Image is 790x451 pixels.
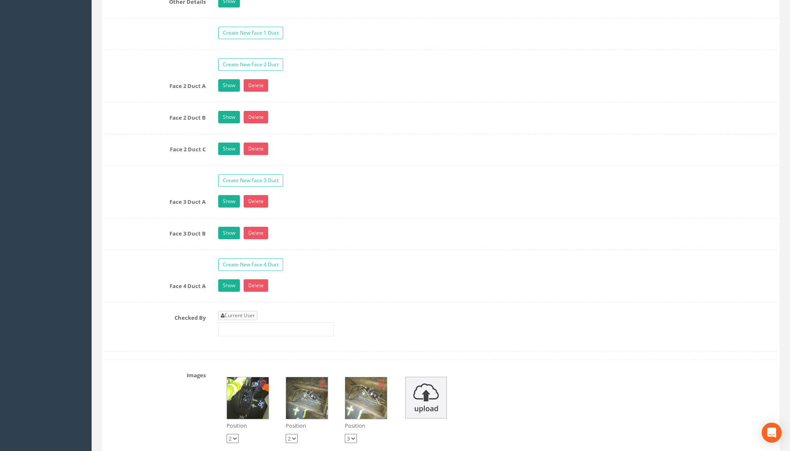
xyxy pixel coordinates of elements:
[345,422,387,430] p: Position
[98,227,212,238] label: Face 3 Duct B
[218,195,240,208] a: Show
[218,311,257,320] a: Current User
[98,279,212,290] label: Face 4 Duct A
[98,79,212,90] label: Face 2 Duct A
[98,143,212,153] label: Face 2 Duct C
[218,58,283,71] a: Create New Face 2 Duct
[244,279,268,292] a: Delete
[218,227,240,239] a: Show
[218,174,283,187] a: Create New Face 3 Duct
[762,423,782,443] div: Open Intercom Messenger
[286,422,328,430] p: Position
[98,111,212,122] label: Face 2 Duct B
[405,377,447,418] img: upload_icon.png
[218,279,240,292] a: Show
[98,368,212,379] label: Images
[244,79,268,92] a: Delete
[98,311,212,322] label: Checked By
[227,377,269,419] img: 265e2c9d-c759-8138-a960-bd517cdad21b_be130375-8add-4a79-2517-840f24110d7c_thumb.jpg
[218,27,283,39] a: Create New Face 1 Duct
[218,111,240,123] a: Show
[244,111,268,123] a: Delete
[218,258,283,271] a: Create New Face 4 Duct
[345,377,387,419] img: 265e2c9d-c759-8138-a960-bd517cdad21b_d7aa4c92-63e2-8868-81e7-43f59d83e44c_thumb.jpg
[244,143,268,155] a: Delete
[218,79,240,92] a: Show
[227,422,269,430] p: Position
[98,195,212,206] label: Face 3 Duct A
[244,195,268,208] a: Delete
[286,377,328,419] img: 265e2c9d-c759-8138-a960-bd517cdad21b_0c688700-7864-e240-afd4-6d71b957035e_thumb.jpg
[244,227,268,239] a: Delete
[218,143,240,155] a: Show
